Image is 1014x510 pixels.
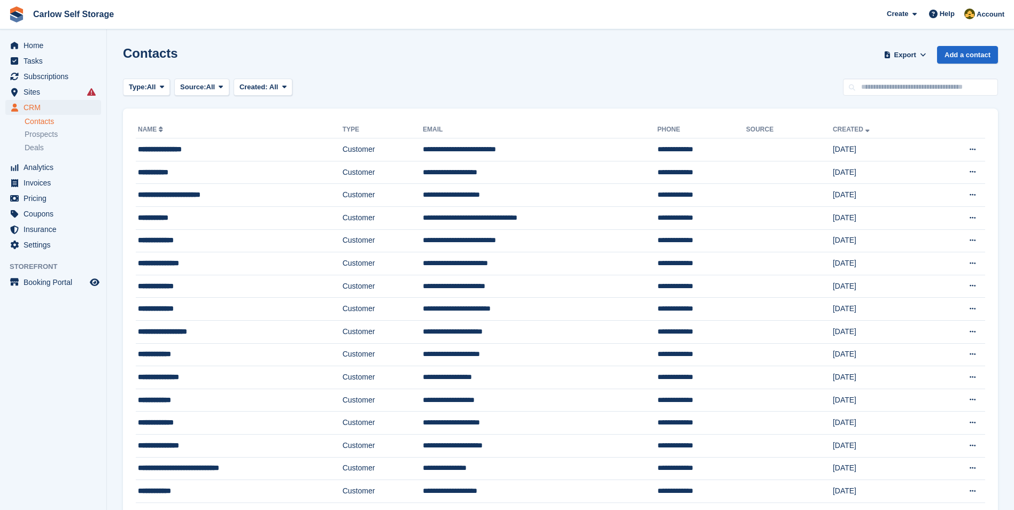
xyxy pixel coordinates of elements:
[343,275,423,298] td: Customer
[423,121,657,138] th: Email
[5,100,101,115] a: menu
[24,222,88,237] span: Insurance
[343,320,423,343] td: Customer
[343,366,423,389] td: Customer
[88,276,101,289] a: Preview store
[123,46,178,60] h1: Contacts
[343,457,423,480] td: Customer
[24,100,88,115] span: CRM
[24,160,88,175] span: Analytics
[5,38,101,53] a: menu
[180,82,206,92] span: Source:
[343,229,423,252] td: Customer
[833,366,930,389] td: [DATE]
[24,191,88,206] span: Pricing
[940,9,955,19] span: Help
[833,434,930,457] td: [DATE]
[129,82,147,92] span: Type:
[343,161,423,184] td: Customer
[147,82,156,92] span: All
[343,298,423,321] td: Customer
[343,343,423,366] td: Customer
[269,83,278,91] span: All
[174,79,229,96] button: Source: All
[87,88,96,96] i: Smart entry sync failures have occurred
[25,129,101,140] a: Prospects
[833,229,930,252] td: [DATE]
[964,9,975,19] img: Kevin Moore
[138,126,165,133] a: Name
[234,79,292,96] button: Created: All
[343,121,423,138] th: Type
[24,84,88,99] span: Sites
[833,343,930,366] td: [DATE]
[657,121,746,138] th: Phone
[833,480,930,503] td: [DATE]
[937,46,998,64] a: Add a contact
[5,206,101,221] a: menu
[833,457,930,480] td: [DATE]
[833,252,930,275] td: [DATE]
[24,206,88,221] span: Coupons
[24,69,88,84] span: Subscriptions
[24,53,88,68] span: Tasks
[25,117,101,127] a: Contacts
[833,206,930,229] td: [DATE]
[887,9,908,19] span: Create
[833,320,930,343] td: [DATE]
[833,184,930,207] td: [DATE]
[24,237,88,252] span: Settings
[24,38,88,53] span: Home
[881,46,928,64] button: Export
[25,142,101,153] a: Deals
[5,84,101,99] a: menu
[10,261,106,272] span: Storefront
[894,50,916,60] span: Export
[746,121,833,138] th: Source
[343,252,423,275] td: Customer
[833,298,930,321] td: [DATE]
[123,79,170,96] button: Type: All
[343,434,423,457] td: Customer
[9,6,25,22] img: stora-icon-8386f47178a22dfd0bd8f6a31ec36ba5ce8667c1dd55bd0f319d3a0aa187defe.svg
[343,412,423,435] td: Customer
[977,9,1004,20] span: Account
[343,480,423,503] td: Customer
[5,222,101,237] a: menu
[24,175,88,190] span: Invoices
[25,143,44,153] span: Deals
[5,69,101,84] a: menu
[343,206,423,229] td: Customer
[833,275,930,298] td: [DATE]
[5,53,101,68] a: menu
[25,129,58,140] span: Prospects
[239,83,268,91] span: Created:
[5,160,101,175] a: menu
[24,275,88,290] span: Booking Portal
[343,138,423,161] td: Customer
[5,237,101,252] a: menu
[206,82,215,92] span: All
[833,389,930,412] td: [DATE]
[833,126,872,133] a: Created
[5,175,101,190] a: menu
[833,412,930,435] td: [DATE]
[5,275,101,290] a: menu
[343,184,423,207] td: Customer
[343,389,423,412] td: Customer
[5,191,101,206] a: menu
[29,5,118,23] a: Carlow Self Storage
[833,138,930,161] td: [DATE]
[833,161,930,184] td: [DATE]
